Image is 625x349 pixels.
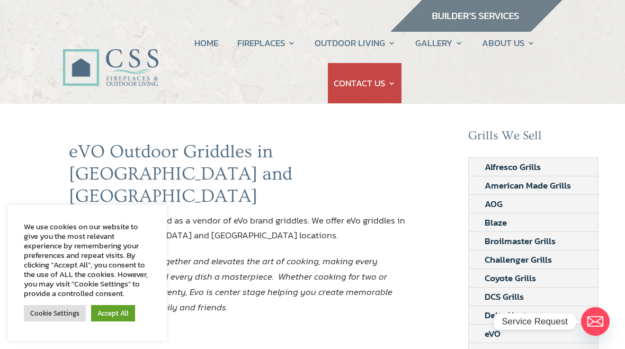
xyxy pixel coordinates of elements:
a: American Made Grills [469,176,587,194]
a: CONTACT US [334,63,396,103]
a: Alfresco Grills [469,158,557,176]
a: ABOUT US [482,23,535,63]
a: AOG [469,195,519,213]
a: Email [581,307,610,336]
a: Broilmaster Grills [469,232,572,250]
a: Coyote Grills [469,269,552,287]
a: Blaze [469,213,523,231]
a: Delta Heat [469,306,542,324]
a: Challenger Grills [469,250,568,269]
div: We use cookies on our website to give you the most relevant experience by remembering your prefer... [24,222,151,298]
h2: Grills We Sell [468,129,599,149]
a: OUTDOOR LIVING [315,23,396,63]
a: FIREPLACES [237,23,296,63]
h1: eVO Outdoor Griddles in [GEOGRAPHIC_DATA] and [GEOGRAPHIC_DATA] [69,141,409,213]
a: builder services construction supply [390,22,562,35]
a: HOME [194,23,218,63]
a: Cookie Settings [24,305,86,321]
a: DCS Grills [469,288,540,306]
a: eVO [469,325,516,343]
a: GALLERY [415,23,463,63]
em: Evo brings people together and elevates the art of cooking, making every occasion special, and ev... [82,254,392,314]
a: Accept All [91,305,135,321]
p: CSS is pleased to be listed as a vendor of eVo brand griddles. We offer eVo griddles in both our ... [69,213,409,244]
img: CSS Fireplaces & Outdoor Living (Formerly Construction Solutions & Supply)- Jacksonville Ormond B... [63,23,158,91]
